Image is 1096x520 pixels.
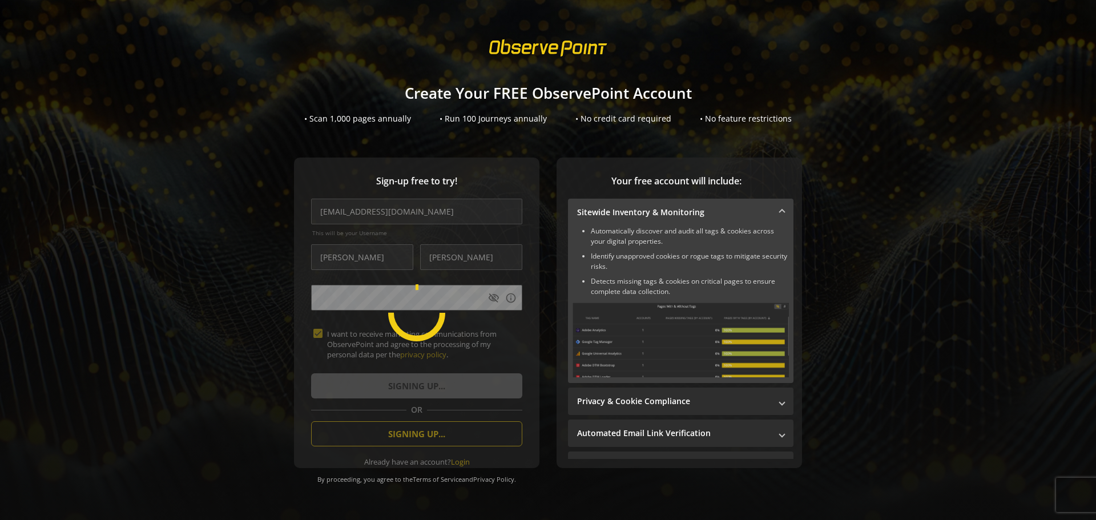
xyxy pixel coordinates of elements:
img: Sitewide Inventory & Monitoring [573,303,789,377]
a: Privacy Policy [473,475,514,483]
div: • Scan 1,000 pages annually [304,113,411,124]
mat-expansion-panel-header: Sitewide Inventory & Monitoring [568,199,793,226]
mat-expansion-panel-header: Automated Email Link Verification [568,420,793,447]
div: • No feature restrictions [700,113,792,124]
span: Sign-up free to try! [311,175,522,188]
div: • Run 100 Journeys annually [440,113,547,124]
mat-panel-title: Privacy & Cookie Compliance [577,396,771,407]
a: Terms of Service [413,475,462,483]
mat-expansion-panel-header: Privacy & Cookie Compliance [568,388,793,415]
div: • No credit card required [575,113,671,124]
div: By proceeding, you agree to the and . [311,467,522,483]
li: Detects missing tags & cookies on critical pages to ensure complete data collection. [591,276,789,297]
li: Automatically discover and audit all tags & cookies across your digital properties. [591,226,789,247]
mat-panel-title: Sitewide Inventory & Monitoring [577,207,771,218]
mat-expansion-panel-header: Performance Monitoring with Web Vitals [568,452,793,479]
mat-panel-title: Automated Email Link Verification [577,428,771,439]
li: Identify unapproved cookies or rogue tags to mitigate security risks. [591,251,789,272]
span: Your free account will include: [568,175,785,188]
div: Sitewide Inventory & Monitoring [568,226,793,383]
